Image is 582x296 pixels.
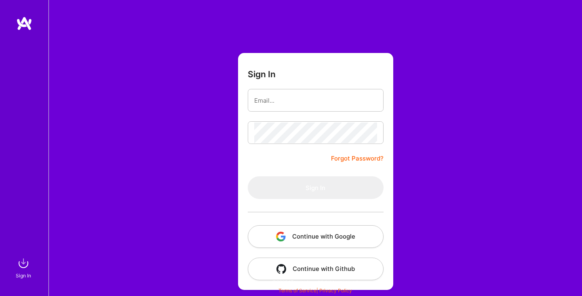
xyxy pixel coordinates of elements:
input: Email... [254,90,377,111]
a: Terms of Service [278,288,316,294]
a: sign inSign In [17,255,32,280]
button: Continue with Google [248,225,384,248]
img: logo [16,16,32,31]
div: © 2025 ATeams Inc., All rights reserved. [48,272,582,292]
button: Continue with Github [248,258,384,280]
img: icon [276,264,286,274]
img: sign in [15,255,32,271]
a: Forgot Password? [331,154,384,163]
h3: Sign In [248,69,276,79]
span: | [278,288,352,294]
img: icon [276,232,286,241]
a: Privacy Policy [319,288,352,294]
div: Sign In [16,271,31,280]
button: Sign In [248,176,384,199]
